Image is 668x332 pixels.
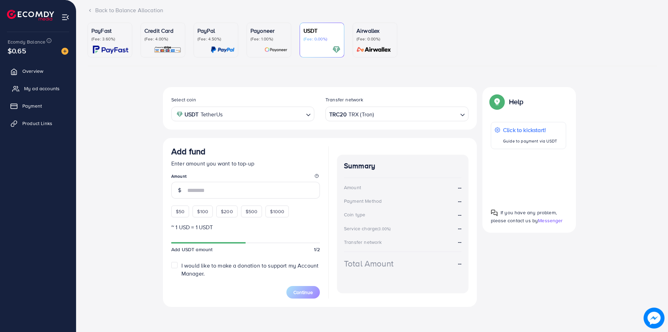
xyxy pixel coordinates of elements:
[171,223,320,231] p: ~ 1 USD = 1 USDT
[644,308,665,329] img: image
[5,82,71,95] a: My ad accounts
[503,137,557,145] p: Guide to payment via USDT
[171,246,212,253] span: Add USDT amount
[171,107,314,121] div: Search for option
[325,96,363,103] label: Transfer network
[225,109,303,119] input: Search for option
[264,46,287,54] img: card
[329,109,347,119] strong: TRC20
[201,109,223,119] span: TetherUs
[303,36,340,42] p: (Fee: 0.00%)
[171,146,205,156] h3: Add fund
[221,208,233,215] span: $200
[91,36,128,42] p: (Fee: 3.60%)
[171,173,320,182] legend: Amount
[344,239,382,246] div: Transfer network
[344,257,393,270] div: Total Amount
[354,46,393,54] img: card
[325,107,468,121] div: Search for option
[491,209,557,224] span: If you have any problem, please contact us by
[176,208,185,215] span: $50
[8,46,26,56] span: $0.65
[5,116,71,130] a: Product Links
[509,98,524,106] p: Help
[144,36,181,42] p: (Fee: 4.00%)
[314,246,320,253] span: 1/2
[356,36,393,42] p: (Fee: 0.00%)
[7,10,54,21] img: logo
[344,184,361,191] div: Amount
[197,208,208,215] span: $100
[177,111,183,117] img: coin
[246,208,258,215] span: $500
[250,26,287,35] p: Payoneer
[458,184,461,192] strong: --
[211,46,234,54] img: card
[171,159,320,168] p: Enter amount you want to top-up
[197,26,234,35] p: PayPal
[458,238,461,246] strong: --
[286,286,320,299] button: Continue
[61,48,68,55] img: image
[458,211,461,219] strong: --
[91,26,128,35] p: PayFast
[5,64,71,78] a: Overview
[22,68,43,75] span: Overview
[458,197,461,205] strong: --
[93,46,128,54] img: card
[293,289,313,296] span: Continue
[491,95,503,108] img: Popup guide
[181,262,318,277] span: I would like to make a donation to support my Account Manager.
[458,224,461,232] strong: --
[344,225,393,232] div: Service charge
[491,209,498,216] img: Popup guide
[458,260,461,268] strong: --
[8,38,45,45] span: Ecomdy Balance
[303,26,340,35] p: USDT
[154,46,181,54] img: card
[144,26,181,35] p: Credit Card
[538,217,563,224] span: Messenger
[61,13,69,21] img: menu
[348,109,374,119] span: TRX (Tron)
[344,211,365,218] div: Coin type
[22,120,52,127] span: Product Links
[5,99,71,113] a: Payment
[250,36,287,42] p: (Fee: 1.00%)
[356,26,393,35] p: Airwallex
[270,208,284,215] span: $1000
[332,46,340,54] img: card
[344,162,461,170] h4: Summary
[88,6,657,14] div: Back to Balance Allocation
[375,109,457,119] input: Search for option
[344,198,382,204] div: Payment Method
[185,109,199,119] strong: USDT
[197,36,234,42] p: (Fee: 4.50%)
[503,126,557,134] p: Click to kickstart!
[24,85,60,92] span: My ad accounts
[22,102,42,109] span: Payment
[377,226,391,232] small: (3.00%)
[171,96,196,103] label: Select coin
